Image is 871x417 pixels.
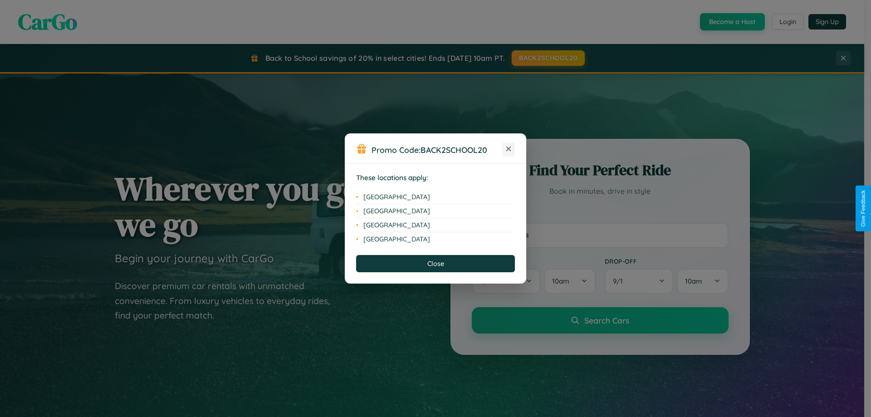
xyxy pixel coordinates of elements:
strong: These locations apply: [356,173,428,182]
button: Close [356,255,515,272]
li: [GEOGRAPHIC_DATA] [356,218,515,232]
b: BACK2SCHOOL20 [421,145,487,155]
h3: Promo Code: [372,145,502,155]
li: [GEOGRAPHIC_DATA] [356,232,515,246]
div: Give Feedback [860,190,866,227]
li: [GEOGRAPHIC_DATA] [356,190,515,204]
li: [GEOGRAPHIC_DATA] [356,204,515,218]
